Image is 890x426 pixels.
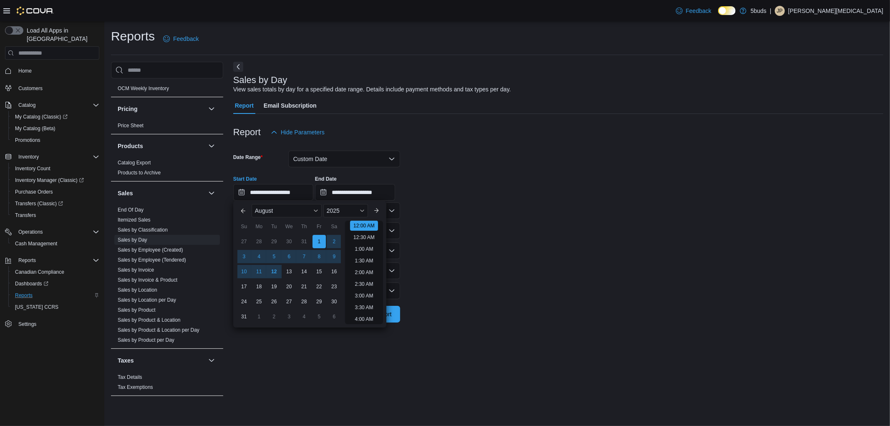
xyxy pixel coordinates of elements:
button: Products [118,142,205,150]
span: Home [18,68,32,74]
div: day-6 [328,310,341,323]
label: Start Date [233,176,257,182]
a: Sales by Classification [118,227,168,233]
a: Price Sheet [118,123,144,129]
div: day-30 [282,235,296,248]
div: day-27 [237,235,251,248]
a: [US_STATE] CCRS [12,302,62,312]
div: day-11 [252,265,266,278]
a: Customers [15,83,46,93]
button: Reports [15,255,39,265]
a: Sales by Product & Location [118,317,181,323]
label: End Date [315,176,337,182]
button: Transfers [8,209,103,221]
div: day-3 [282,310,296,323]
button: Hide Parameters [267,124,328,141]
span: [US_STATE] CCRS [15,304,58,310]
button: Inventory [2,151,103,163]
span: Purchase Orders [15,189,53,195]
div: day-16 [328,265,341,278]
span: OCM Weekly Inventory [118,85,169,92]
span: Canadian Compliance [15,269,64,275]
span: Email Subscription [264,97,317,114]
li: 1:00 AM [351,244,376,254]
div: day-6 [282,250,296,263]
label: Date Range [233,154,263,161]
p: [PERSON_NAME][MEDICAL_DATA] [788,6,883,16]
div: day-19 [267,280,281,293]
span: Hide Parameters [281,128,325,136]
div: day-9 [328,250,341,263]
div: day-22 [313,280,326,293]
button: Inventory Count [8,163,103,174]
div: day-31 [298,235,311,248]
h3: Taxes [118,356,134,365]
a: Sales by Product & Location per Day [118,327,199,333]
h3: Sales [118,189,133,197]
div: day-7 [298,250,311,263]
button: Pricing [118,105,205,113]
button: Previous Month [237,204,250,217]
a: Transfers [12,210,39,220]
li: 3:30 AM [351,302,376,313]
div: day-28 [252,235,266,248]
div: day-4 [298,310,311,323]
a: End Of Day [118,207,144,213]
span: Transfers (Classic) [12,199,99,209]
div: day-26 [267,295,281,308]
div: day-29 [267,235,281,248]
h3: Sales by Day [233,75,287,85]
button: My Catalog (Beta) [8,123,103,134]
a: Reports [12,290,36,300]
span: Home [15,66,99,76]
div: day-30 [328,295,341,308]
span: Inventory Manager (Classic) [12,175,99,185]
button: Cash Management [8,238,103,250]
a: Promotions [12,135,44,145]
button: Taxes [207,355,217,366]
div: day-23 [328,280,341,293]
span: Catalog [18,102,35,108]
div: day-27 [282,295,296,308]
span: Catalog [15,100,99,110]
div: day-5 [267,250,281,263]
div: day-5 [313,310,326,323]
span: My Catalog (Beta) [12,124,99,134]
div: day-1 [252,310,266,323]
div: day-25 [252,295,266,308]
button: [US_STATE] CCRS [8,301,103,313]
span: Feedback [686,7,711,15]
span: Catalog Export [118,159,151,166]
span: Operations [18,229,43,235]
a: Transfers (Classic) [12,199,66,209]
span: Inventory Count [15,165,50,172]
button: Operations [2,226,103,238]
span: My Catalog (Beta) [15,125,55,132]
span: Cash Management [15,240,57,247]
span: My Catalog (Classic) [12,112,99,122]
a: Feedback [673,3,715,19]
span: Transfers (Classic) [15,200,63,207]
button: Next [233,62,243,72]
span: Sales by Location per Day [118,297,176,303]
span: Price Sheet [118,122,144,129]
span: 2025 [327,207,340,214]
div: day-21 [298,280,311,293]
li: 1:30 AM [351,256,376,266]
div: day-2 [328,235,341,248]
div: Fr [313,220,326,233]
div: day-28 [298,295,311,308]
span: Cash Management [12,239,99,249]
span: My Catalog (Classic) [15,113,68,120]
button: Reports [2,255,103,266]
a: My Catalog (Classic) [8,111,103,123]
a: Products to Archive [118,170,161,176]
a: Sales by Employee (Created) [118,247,183,253]
a: Cash Management [12,239,61,249]
div: OCM [111,83,223,97]
span: Tax Exemptions [118,384,153,391]
a: Sales by Invoice & Product [118,277,177,283]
